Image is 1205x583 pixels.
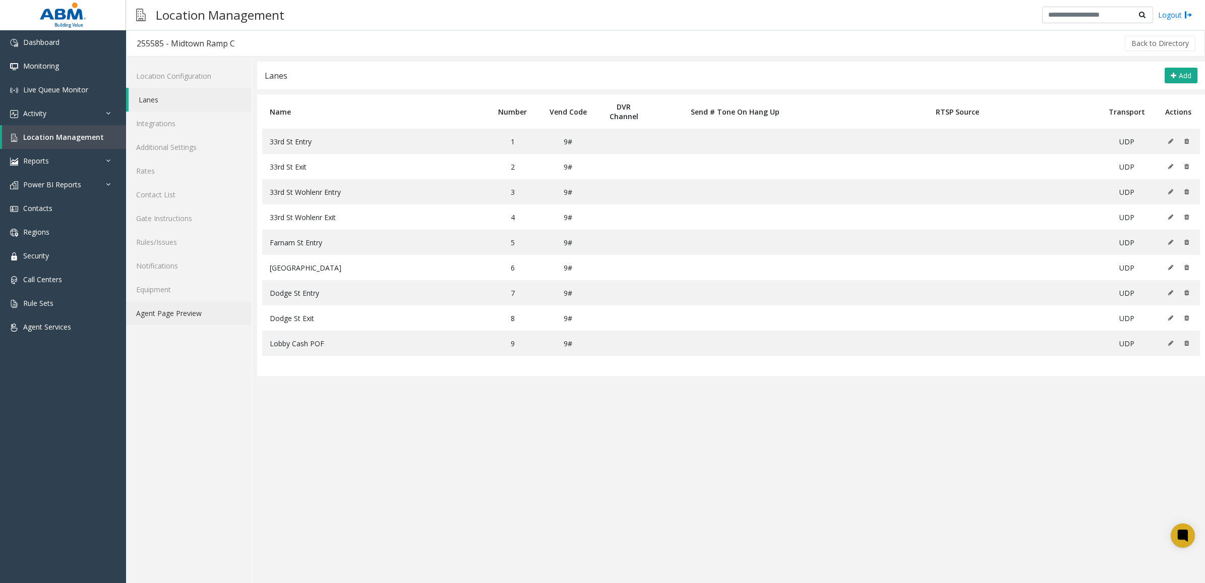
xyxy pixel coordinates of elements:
img: 'icon' [10,229,18,237]
span: Monitoring [23,61,59,71]
a: Lanes [129,88,252,112]
img: 'icon' [10,324,18,332]
td: UDP [1097,255,1157,280]
span: 33rd St Entry [270,137,312,146]
td: 3 [485,179,540,204]
td: UDP [1097,179,1157,204]
td: 4 [485,204,540,230]
span: [GEOGRAPHIC_DATA] [270,263,341,273]
span: 33rd St Wohlenr Exit [270,213,336,222]
span: Dodge St Exit [270,313,314,323]
td: 9# [540,154,596,179]
span: Activity [23,109,46,118]
div: Lanes [265,69,287,82]
th: Transport [1097,94,1157,129]
span: 33rd St Exit [270,162,307,172]
a: Agent Page Preview [126,301,252,325]
span: Dashboard [23,37,59,47]
td: 1 [485,129,540,154]
a: Location Management [2,125,126,149]
td: 5 [485,230,540,255]
a: Logout [1158,10,1192,20]
div: 255585 - Midtown Ramp C [137,37,235,50]
span: Regions [23,227,49,237]
th: Name [262,94,485,129]
th: Number [485,94,540,129]
td: UDP [1097,280,1157,305]
span: Lobby Cash POF [270,339,324,348]
span: Agent Services [23,322,71,332]
td: 9# [540,230,596,255]
a: Rates [126,159,252,183]
a: Contact List [126,183,252,206]
th: DVR Channel [596,94,651,129]
a: Gate Instructions [126,206,252,230]
a: Equipment [126,278,252,301]
td: UDP [1097,204,1157,230]
img: pageIcon [136,3,146,27]
img: 'icon' [10,252,18,260]
td: UDP [1097,305,1157,331]
td: 9# [540,129,596,154]
img: 'icon' [10,157,18,166]
h3: Location Management [151,3,289,27]
td: 9# [540,179,596,204]
td: UDP [1097,154,1157,179]
td: 2 [485,154,540,179]
th: RTSP Source [818,94,1097,129]
img: 'icon' [10,181,18,189]
a: Location Configuration [126,64,252,88]
button: Back to Directory [1125,36,1195,51]
button: Add [1165,68,1197,84]
th: Actions [1157,94,1200,129]
span: Call Centers [23,275,62,284]
td: 6 [485,255,540,280]
span: Security [23,251,49,260]
td: 8 [485,305,540,331]
span: Farnam St Entry [270,238,322,247]
img: 'icon' [10,276,18,284]
img: 'icon' [10,39,18,47]
td: 9# [540,255,596,280]
span: 33rd St Wohlenr Entry [270,187,341,197]
img: 'icon' [10,205,18,213]
td: 9# [540,305,596,331]
td: 9# [540,331,596,356]
a: Additional Settings [126,135,252,159]
td: 9# [540,204,596,230]
td: 7 [485,280,540,305]
span: Rule Sets [23,298,53,308]
span: Reports [23,156,49,166]
td: UDP [1097,331,1157,356]
a: Notifications [126,254,252,278]
span: Add [1179,71,1191,80]
img: 'icon' [10,134,18,142]
th: Send # Tone On Hang Up [651,94,818,129]
img: logout [1184,10,1192,20]
span: Location Management [23,132,104,142]
td: UDP [1097,230,1157,255]
td: 9 [485,331,540,356]
span: Live Queue Monitor [23,85,88,94]
span: Dodge St Entry [270,288,319,298]
span: Power BI Reports [23,180,81,189]
img: 'icon' [10,300,18,308]
span: Contacts [23,203,52,213]
img: 'icon' [10,110,18,118]
img: 'icon' [10,63,18,71]
img: 'icon' [10,86,18,94]
td: 9# [540,280,596,305]
a: Integrations [126,112,252,135]
td: UDP [1097,129,1157,154]
th: Vend Code [540,94,596,129]
a: Rules/Issues [126,230,252,254]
